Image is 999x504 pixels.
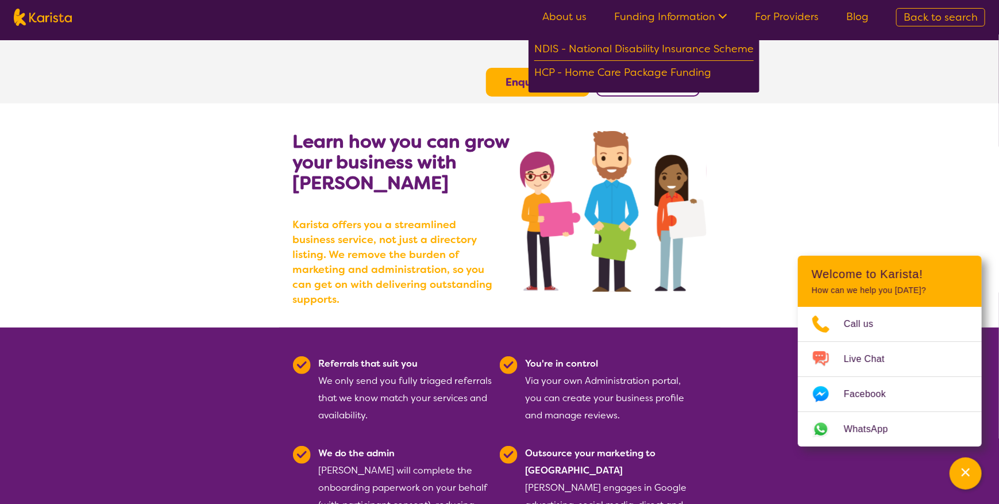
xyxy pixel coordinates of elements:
p: How can we help you [DATE]? [812,286,968,295]
div: Via your own Administration portal, you can create your business profile and manage reviews. [526,355,700,424]
div: Channel Menu [798,256,982,447]
a: Web link opens in a new tab. [798,412,982,447]
b: Karista offers you a streamlined business service, not just a directory listing. We remove the bu... [293,217,500,307]
img: Tick [500,446,518,464]
b: We do the admin [319,447,395,459]
span: Back to search [904,10,978,24]
div: NDIS - National Disability Insurance Scheme [534,40,754,61]
a: Blog [846,10,869,24]
b: Referrals that suit you [319,357,418,370]
h2: Welcome to Karista! [812,267,968,281]
span: Call us [844,316,888,333]
button: Enquire now [486,68,589,97]
button: Channel Menu [950,457,982,490]
a: About us [542,10,587,24]
img: Tick [500,356,518,374]
a: For Providers [755,10,819,24]
span: WhatsApp [844,421,902,438]
b: You're in control [526,357,599,370]
a: Funding Information [614,10,727,24]
span: Live Chat [844,351,898,368]
div: HCP - Home Care Package Funding [534,64,754,84]
img: Tick [293,446,311,464]
span: Facebook [844,386,900,403]
a: Enquire now [506,75,569,89]
b: Learn how you can grow your business with [PERSON_NAME] [293,129,510,195]
a: Back to search [896,8,985,26]
div: We only send you fully triaged referrals that we know match your services and availability. [319,355,493,424]
img: Tick [293,356,311,374]
b: Outsource your marketing to [GEOGRAPHIC_DATA] [526,447,656,476]
ul: Choose channel [798,307,982,447]
img: Karista logo [14,9,72,26]
img: grow your business with Karista [520,131,706,292]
